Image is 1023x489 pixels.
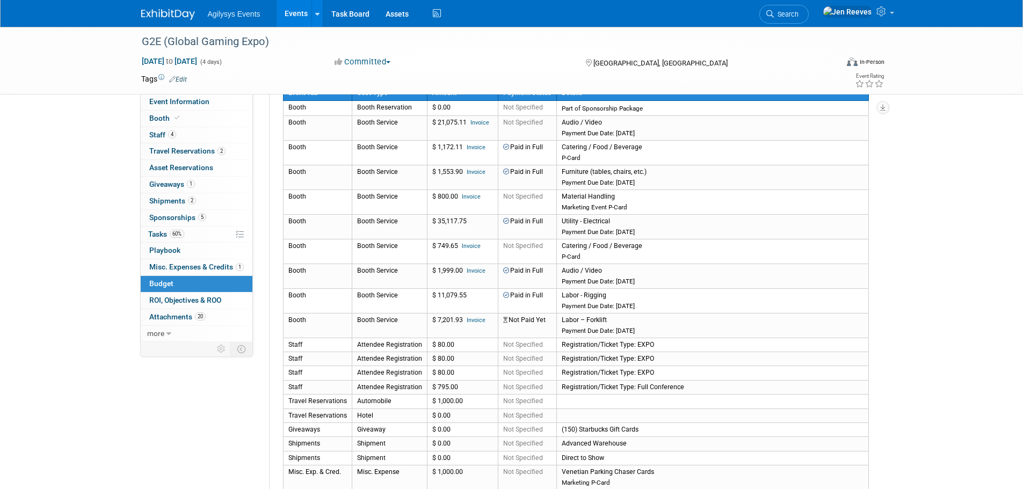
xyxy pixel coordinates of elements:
td: $ 0.00 [427,408,498,422]
td: $ 1,000.00 [427,395,498,408]
div: Part of Sponsorship Package [562,105,864,113]
td: Paid in Full [498,264,556,288]
td: Booth Service [352,189,427,214]
td: $ 795.00 [427,380,498,394]
span: [GEOGRAPHIC_DATA], [GEOGRAPHIC_DATA] [593,59,728,67]
td: $ 0.00 [427,451,498,465]
div: Payment Due Date: [DATE] [562,302,864,310]
span: Search [774,10,799,18]
td: Booth Service [352,141,427,165]
td: Material Handling [556,189,868,214]
a: Asset Reservations [141,160,252,176]
td: Staff [283,352,352,366]
td: Booth [283,214,352,239]
td: $ 800.00 [427,189,498,214]
td: Booth Service [352,165,427,189]
span: Not Specified [503,355,543,362]
img: Jen Reeves [823,6,872,18]
td: Booth [283,141,352,165]
span: Not Specified [503,369,543,376]
div: Payment Due Date: [DATE] [562,129,864,137]
span: Tasks [148,230,184,238]
span: 4 [168,130,176,138]
a: Event Information [141,94,252,110]
td: Booth [283,239,352,264]
div: P-Card [562,253,864,261]
td: Furniture (tables, chairs, etc.) [556,165,868,189]
td: Paid in Full [498,288,556,313]
span: ROI, Objectives & ROO [149,296,221,304]
a: Misc. Expenses & Credits1 [141,259,252,275]
span: Not Specified [503,412,543,419]
td: Booth Service [352,313,427,338]
td: Staff [283,338,352,352]
td: Shipments [283,451,352,465]
span: Not Specified [503,193,543,200]
td: Booth [283,101,352,116]
td: Booth Reservation [352,101,427,116]
td: Paid in Full [498,141,556,165]
a: Booth [141,111,252,127]
a: Invoice [467,169,485,176]
span: Event Information [149,97,209,106]
div: Marketing Event P-Card [562,203,864,211]
td: Booth Service [352,288,427,313]
td: Attendee Registration [352,352,427,366]
td: Travel Reservations [283,395,352,408]
span: Sponsorships [149,213,206,222]
td: $ 80.00 [427,338,498,352]
span: Not Specified [503,454,543,462]
td: Booth Service [352,239,427,264]
td: Booth Service [352,116,427,141]
a: ROI, Objectives & ROO [141,293,252,309]
span: Not Specified [503,119,543,126]
span: Misc. Expenses & Credits [149,262,244,271]
a: Shipments2 [141,193,252,209]
span: Staff [149,130,176,139]
td: $ 0.00 [427,101,498,116]
td: Shipments [283,437,352,451]
td: Toggle Event Tabs [230,342,252,356]
a: Invoice [462,193,481,200]
td: Booth [283,313,352,338]
span: Not Specified [503,383,543,391]
span: (4 days) [199,59,222,65]
td: Paid in Full [498,214,556,239]
td: Audio / Video [556,116,868,141]
img: ExhibitDay [141,9,195,20]
td: $ 11,079.55 [427,288,498,313]
span: Not Specified [503,426,543,433]
a: Invoice [467,144,485,151]
a: Invoice [467,317,485,324]
td: $ 749.65 [427,239,498,264]
td: Booth [283,116,352,141]
span: Agilysys Events [208,10,260,18]
a: Staff4 [141,127,252,143]
td: Shipment [352,451,427,465]
a: Playbook [141,243,252,259]
span: Travel Reservations [149,147,226,155]
td: Registration/Ticket Type: EXPO [556,352,868,366]
span: 2 [217,147,226,155]
td: Tags [141,74,187,84]
td: Registration/Ticket Type: EXPO [556,366,868,380]
td: Travel Reservations [283,408,352,422]
i: Booth reservation complete [175,115,180,121]
td: $ 80.00 [427,352,498,366]
td: $ 0.00 [427,422,498,436]
a: Giveaways1 [141,177,252,193]
div: G2E (Global Gaming Expo) [138,32,822,52]
td: Booth [283,189,352,214]
td: Utility - Electrical [556,214,868,239]
span: 1 [236,263,244,271]
td: $ 7,201.93 [427,313,498,338]
a: Sponsorships5 [141,210,252,226]
td: $ 0.00 [427,437,498,451]
span: Not Specified [503,104,543,111]
td: (150) Starbucks Gift Cards [556,422,868,436]
td: Attendee Registration [352,366,427,380]
td: Booth [283,288,352,313]
a: Attachments20 [141,309,252,325]
span: 60% [170,230,184,238]
td: Paid in Full [498,165,556,189]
